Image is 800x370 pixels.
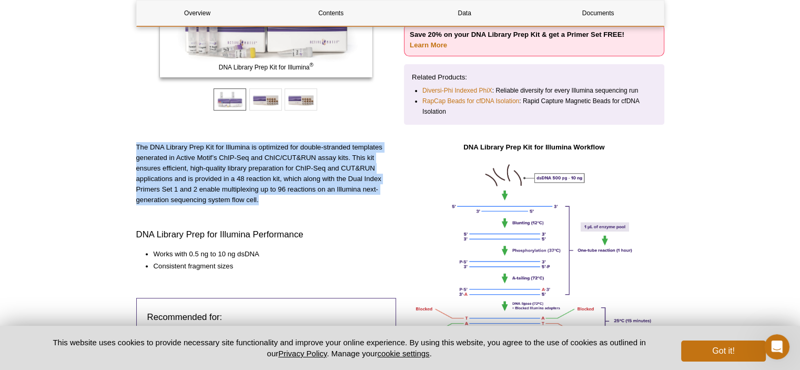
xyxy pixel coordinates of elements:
p: Related Products: [412,72,656,83]
li: Works with 0.5 ng to 10 ng dsDNA [154,249,386,259]
button: cookie settings [377,349,429,358]
li: Consistent fragment sizes [154,261,386,272]
a: Documents [538,1,659,26]
a: RapCap Beads for cfDNA Isolation [422,96,519,106]
a: Diversi-Phi Indexed PhiX [422,85,492,96]
li: : Reliable diversity for every Illumina sequencing run [422,85,647,96]
sup: ® [309,62,313,68]
p: The DNA Library Prep Kit for Illumina is optimized for double-stranded templates generated in Act... [136,142,397,205]
a: Learn More [410,41,447,49]
span: DNA Library Prep Kit for Illumina [162,62,370,73]
li: : Rapid Capture Magnetic Beads for cfDNA Isolation [422,96,647,117]
a: Privacy Policy [278,349,327,358]
iframe: Intercom live chat [764,334,789,359]
a: Overview [137,1,258,26]
h3: DNA Library Prep for Illumina Performance [136,228,397,241]
h3: Recommended for: [147,311,386,324]
button: Got it! [681,341,765,362]
strong: DNA Library Prep Kit for Illumina Workflow [463,143,604,151]
p: This website uses cookies to provide necessary site functionality and improve your online experie... [35,337,664,359]
a: Data [404,1,525,26]
a: Contents [270,1,392,26]
strong: Save 20% on your DNA Library Prep Kit & get a Primer Set FREE! [410,31,624,49]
